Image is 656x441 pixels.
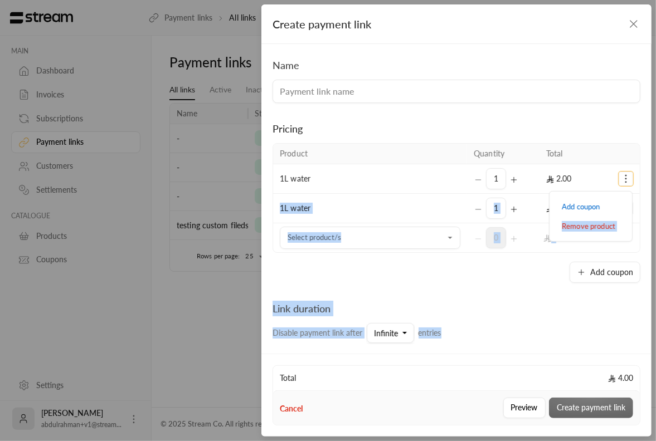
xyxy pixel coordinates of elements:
[608,373,633,384] span: 4.00
[540,223,612,252] td: -
[467,144,540,164] th: Quantity
[546,203,572,213] span: 2.00
[444,231,457,244] button: Open
[486,198,506,219] span: 1
[273,144,467,164] th: Product
[273,17,371,31] span: Create payment link
[273,57,299,73] div: Name
[419,328,441,337] span: entries
[280,373,296,384] span: Total
[503,398,546,418] button: Preview
[486,227,506,248] span: 0
[280,174,310,183] span: 1L water
[280,403,303,414] button: Cancel
[562,202,600,211] span: Add coupon
[273,80,640,103] input: Payment link name
[486,168,506,189] span: 1
[562,221,615,230] span: Remove product
[546,174,572,183] span: 2.00
[273,143,640,253] table: Selected Products
[273,328,362,337] span: Disable payment link after
[273,121,640,136] div: Pricing
[374,329,398,338] span: Infinite
[273,301,441,316] div: Link duration
[570,262,640,283] button: Add coupon
[540,144,612,164] th: Total
[280,203,310,213] span: 1L water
